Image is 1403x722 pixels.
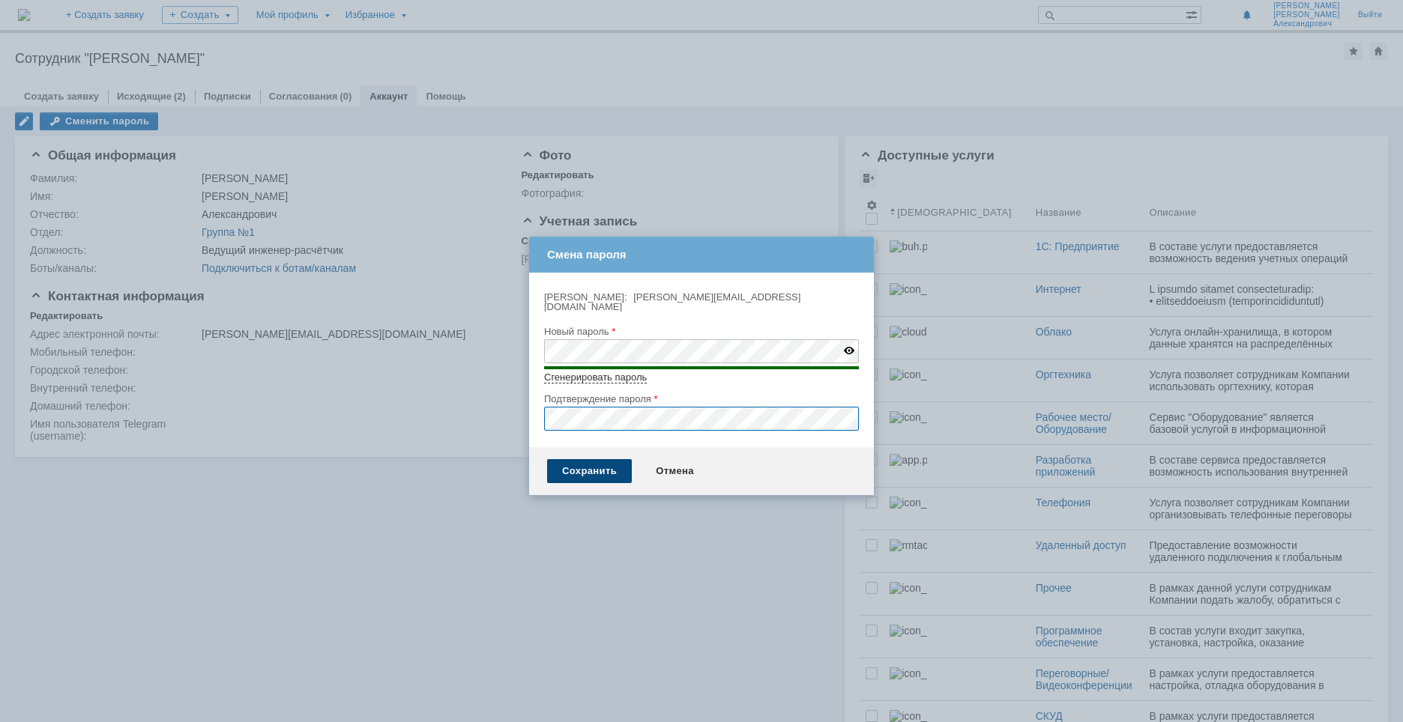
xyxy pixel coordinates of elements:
[544,327,856,336] div: Новый пароль
[544,371,647,383] a: Сгенерировать пароль
[544,291,800,312] span: [PERSON_NAME][EMAIL_ADDRESS][DOMAIN_NAME]
[544,394,856,404] div: Подтверждение пароля
[547,246,859,263] div: Смена пароля
[844,347,854,354] img: Показывать символы
[544,291,627,303] label: [PERSON_NAME]:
